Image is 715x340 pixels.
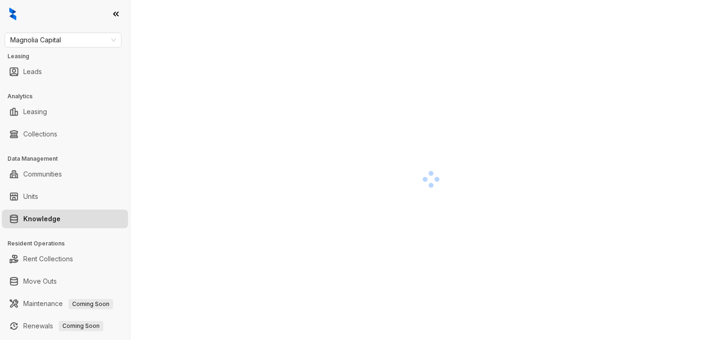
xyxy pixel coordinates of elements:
[23,125,57,143] a: Collections
[7,92,130,101] h3: Analytics
[23,102,47,121] a: Leasing
[23,272,57,291] a: Move Outs
[23,187,38,206] a: Units
[23,165,62,184] a: Communities
[2,125,128,143] li: Collections
[23,62,42,81] a: Leads
[10,33,116,47] span: Magnolia Capital
[7,239,130,248] h3: Resident Operations
[59,321,103,331] span: Coming Soon
[2,317,128,335] li: Renewals
[2,250,128,268] li: Rent Collections
[68,299,113,309] span: Coming Soon
[2,272,128,291] li: Move Outs
[2,210,128,228] li: Knowledge
[2,165,128,184] li: Communities
[2,187,128,206] li: Units
[7,52,130,61] h3: Leasing
[9,7,16,20] img: logo
[2,102,128,121] li: Leasing
[7,155,130,163] h3: Data Management
[2,62,128,81] li: Leads
[23,210,61,228] a: Knowledge
[23,317,103,335] a: RenewalsComing Soon
[23,250,73,268] a: Rent Collections
[2,294,128,313] li: Maintenance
